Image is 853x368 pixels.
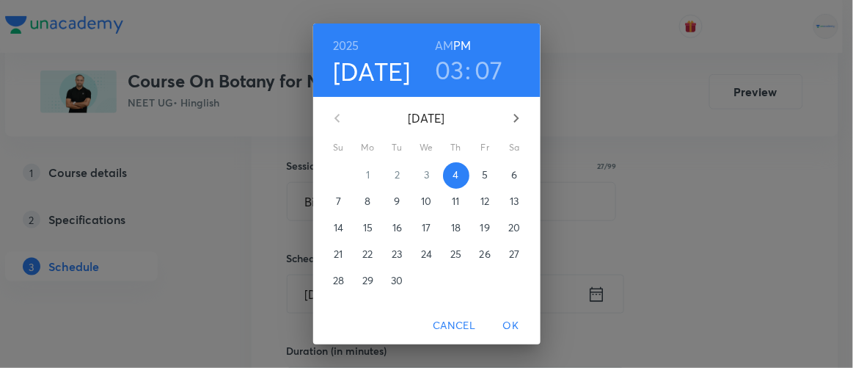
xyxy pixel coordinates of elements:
[443,215,469,242] button: 18
[502,140,528,155] span: Sa
[472,140,499,155] span: Fr
[472,215,499,242] button: 19
[435,35,453,56] button: AM
[443,242,469,268] button: 25
[334,247,343,261] p: 21
[336,194,341,209] p: 7
[451,220,461,235] p: 18
[363,220,373,235] p: 15
[480,220,490,235] p: 19
[414,140,440,155] span: We
[502,242,528,268] button: 27
[480,194,489,209] p: 12
[362,247,373,261] p: 22
[355,109,499,127] p: [DATE]
[511,167,517,182] p: 6
[384,268,411,295] button: 30
[480,247,491,261] p: 26
[510,194,519,209] p: 13
[334,220,343,235] p: 14
[508,220,520,235] p: 20
[355,189,381,215] button: 8
[326,140,352,155] span: Su
[392,247,402,261] p: 23
[475,54,503,85] button: 07
[453,35,471,56] button: PM
[384,215,411,242] button: 16
[333,273,344,288] p: 28
[488,312,535,339] button: OK
[394,194,400,209] p: 9
[421,247,432,261] p: 24
[422,220,431,235] p: 17
[326,189,352,215] button: 7
[355,140,381,155] span: Mo
[333,56,411,87] button: [DATE]
[414,215,440,242] button: 17
[443,189,469,215] button: 11
[427,312,481,339] button: Cancel
[502,162,528,189] button: 6
[365,194,370,209] p: 8
[384,189,411,215] button: 9
[355,215,381,242] button: 15
[333,35,359,56] button: 2025
[502,215,528,242] button: 20
[466,54,472,85] h3: :
[392,220,402,235] p: 16
[482,167,488,182] p: 5
[414,242,440,268] button: 24
[435,54,464,85] button: 03
[450,247,461,261] p: 25
[443,140,469,155] span: Th
[326,215,352,242] button: 14
[472,242,499,268] button: 26
[414,189,440,215] button: 10
[421,194,431,209] p: 10
[433,317,475,335] span: Cancel
[355,268,381,295] button: 29
[326,268,352,295] button: 28
[384,242,411,268] button: 23
[452,194,459,209] p: 11
[384,140,411,155] span: Tu
[326,242,352,268] button: 21
[472,189,499,215] button: 12
[362,273,373,288] p: 29
[443,162,469,189] button: 4
[391,273,403,288] p: 30
[494,317,529,335] span: OK
[355,242,381,268] button: 22
[502,189,528,215] button: 13
[453,167,458,182] p: 4
[472,162,499,189] button: 5
[509,247,519,261] p: 27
